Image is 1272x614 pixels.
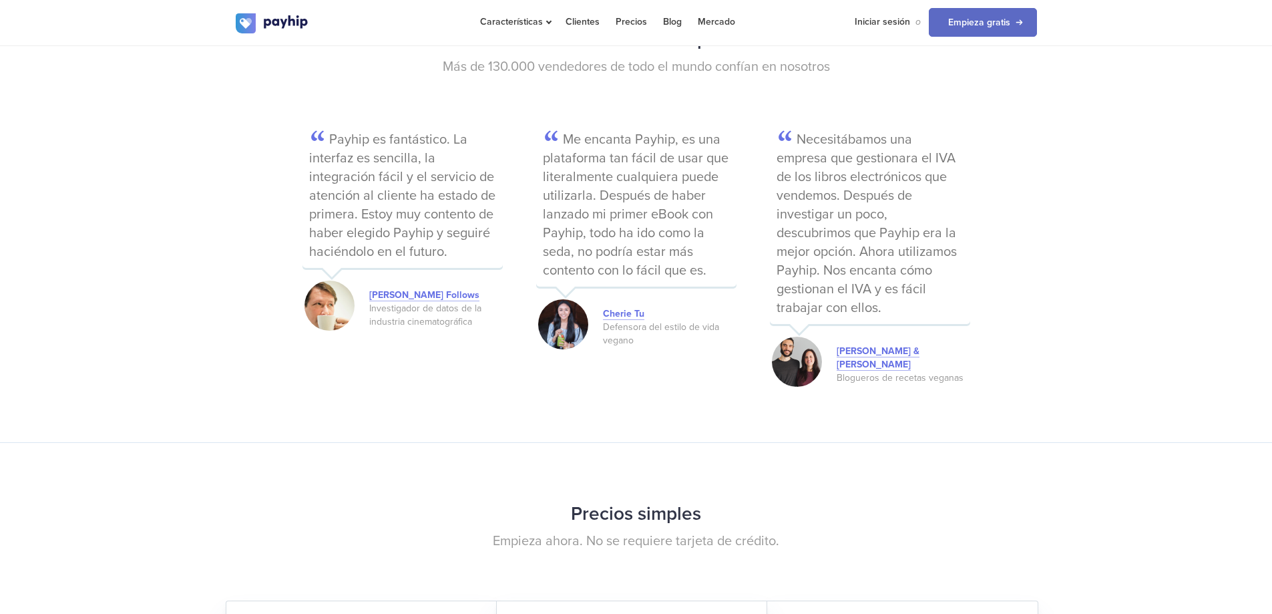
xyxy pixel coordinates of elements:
p: Me encanta Payhip, es una plataforma tan fácil de usar que literalmente cualquiera puede utilizar... [536,127,736,287]
img: 3-optimised.png [772,337,822,387]
img: 2.jpg [304,281,355,331]
a: Cherie Tu [603,308,644,320]
a: Empieza gratis [929,8,1037,37]
a: [PERSON_NAME] Follows [369,289,479,301]
div: Defensora del estilo de vida vegano [603,321,736,347]
p: Empieza ahora. No se requiere tarjeta de crédito. [236,532,1037,551]
img: logo.svg [236,13,309,33]
h2: Precios simples [236,496,1037,532]
div: Blogueros de recetas veganas [837,371,970,385]
p: Más de 130.000 vendedores de todo el mundo confían en nosotros [236,57,1037,77]
span: Características [480,16,550,27]
p: Payhip es fantástico. La interfaz es sencilla, la integración fácil y el servicio de atención al ... [302,127,503,268]
p: Necesitábamos una empresa que gestionara el IVA de los libros electrónicos que vendemos. Después ... [770,127,970,324]
img: 1.jpg [538,299,588,349]
div: Investigador de datos de la industria cinematográfica [369,302,503,329]
a: [PERSON_NAME] & [PERSON_NAME] [837,345,919,371]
